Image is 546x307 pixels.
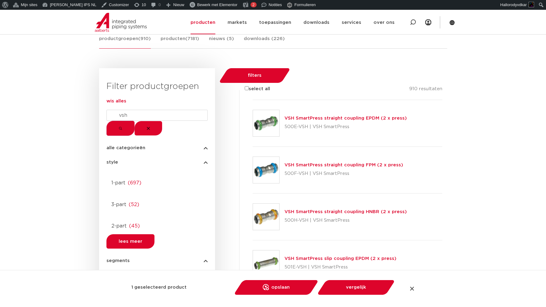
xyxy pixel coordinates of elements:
span: segments [106,258,130,263]
span: 910 resultaten [409,87,442,91]
p: 500E-VSH | VSH SmartPress [284,122,407,132]
span: rodyvdkar [509,2,527,7]
a: VSH SmartPress straight coupling HNBR (2 x press) [284,209,407,214]
button: alle categorieën [106,146,208,150]
a: producten [191,11,215,34]
span: style [106,160,118,165]
a: downloads (226) [244,35,285,48]
button: segments [106,258,208,263]
h3: Filter productgroepen [106,80,208,93]
a: 1-part(697) [106,177,208,187]
span: ( 52 ) [129,202,139,207]
span: 3-part [111,202,126,207]
a: VSH SmartPress slip coupling EPDM (2 x press) [284,256,396,261]
a: producten [161,35,199,48]
input: select all [245,86,249,90]
span: lees meer [119,239,142,244]
a: markets [228,11,247,34]
img: thumbnail for VSH SmartPress straight coupling EPDM (2 x press) [253,110,279,136]
img: thumbnail for VSH SmartPress straight coupling HNBR (2 x press) [253,204,279,230]
span: geselecteerd product [134,283,187,292]
img: thumbnail for VSH SmartPress straight coupling FPM (2 x press) [253,157,279,183]
button: style [106,160,208,165]
span: 1 [131,283,133,292]
p: 500H-VSH | VSH SmartPress [284,216,407,225]
a: 2-part(45) [106,220,208,230]
button: lees meer [106,234,154,249]
input: Search [106,110,208,121]
span: 2-part [111,224,127,228]
button: filters [223,68,286,83]
span: 1-part [111,180,125,185]
span: Bewerk met Elementor [197,2,237,7]
span: alle categorieën [106,146,145,150]
button: Clear the search query [135,121,162,135]
nav: Menu [425,10,431,35]
button: Submit the search query [106,121,135,136]
a: wis alles [106,99,126,103]
a: productgroepen [99,35,151,49]
span: ( 697 ) [128,180,141,185]
a: downloads [303,11,329,34]
a: toepassingen [259,11,291,34]
a: 3-part(52) [106,198,208,208]
a: services [342,11,361,34]
p: 500F-VSH | VSH SmartPress [284,169,403,179]
span: (7181) [185,36,199,41]
a: VSH SmartPress straight coupling FPM (2 x press) [284,163,403,167]
label: select all [236,85,270,93]
span: 2 [252,2,254,7]
nav: Menu [191,11,395,34]
span: ( 45 ) [129,224,140,228]
a: over ons [373,11,395,34]
p: 501E-VSH | VSH SmartPress [284,262,396,272]
img: thumbnail for VSH SmartPress slip coupling EPDM (2 x press) [253,250,279,277]
a: VSH SmartPress straight coupling EPDM (2 x press) [284,116,407,120]
span: (910) [138,36,151,41]
a: nieuws (5) [209,35,234,48]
